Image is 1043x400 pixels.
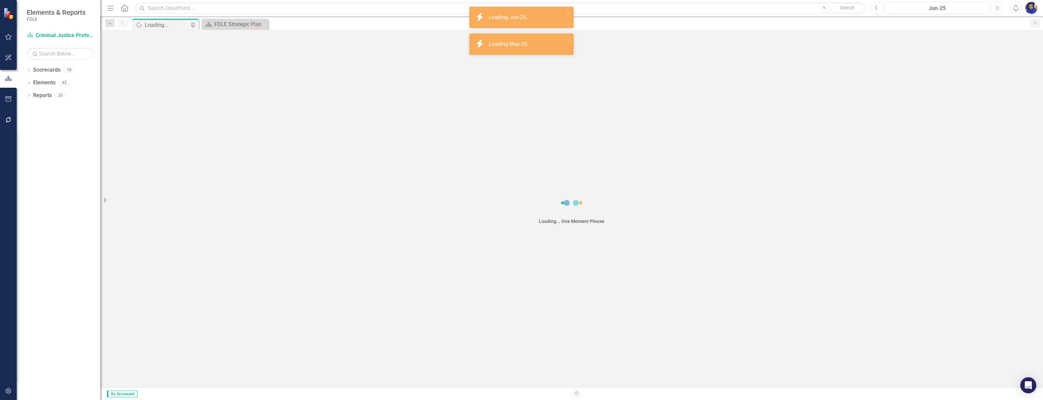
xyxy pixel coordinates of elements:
span: Search [840,5,854,10]
small: FDLE [27,16,86,22]
span: Elements & Reports [27,8,86,16]
div: Open Intercom Messenger [1020,377,1036,393]
div: Loading May-25... [489,41,533,48]
img: Somi Akter [1025,2,1037,14]
button: Jun-25 [885,2,989,14]
a: Reports [33,92,52,99]
div: FDLE Strategic Plan [214,20,267,28]
div: Jun-25 [887,4,987,12]
button: Search [830,3,864,13]
a: Elements [33,79,55,87]
div: Loading... [145,21,189,29]
img: ClearPoint Strategy [3,7,15,20]
input: Search ClearPoint... [135,2,865,14]
a: Criminal Justice Professionalism, Standards & Training Services [27,32,94,39]
a: FDLE Strategic Plan [203,20,267,28]
button: close [566,36,571,44]
input: Search Below... [27,48,94,60]
div: Loading Jun-25... [489,14,532,21]
div: 45 [59,80,70,86]
div: Loading... One Moment Please [539,218,604,225]
span: By Scorecard [107,391,137,397]
a: Scorecards [33,66,61,74]
div: 18 [64,67,75,73]
div: 20 [55,92,66,98]
button: close [566,9,571,17]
